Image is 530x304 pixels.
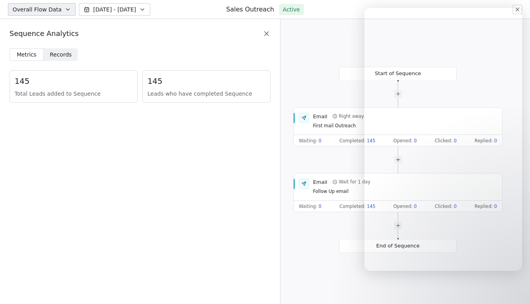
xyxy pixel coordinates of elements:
span: Sequence Analytics [9,28,78,39]
span: Overall Flow Data [13,6,62,13]
div: End of Sequence [339,239,457,253]
span: 0 [319,137,321,144]
span: [DATE] - [DATE] [93,6,136,13]
span: 145 [15,76,132,87]
span: Leads who have completed Sequence [147,90,265,98]
span: Records [50,51,72,59]
div: Email [313,178,327,185]
iframe: To enrich screen reader interactions, please activate Accessibility in Grammarly extension settings [364,8,522,271]
div: EmailWait for 1 dayFollow Up emailWaiting:0Completed:145Opened:0Clicked:0Replied:0 [293,173,502,212]
span: First mail Outreach [313,122,364,129]
button: [DATE] - [DATE] [79,3,150,16]
span: 145 [147,76,265,87]
span: Waiting : [299,137,317,144]
span: Waiting : [299,203,317,210]
span: Follow Up email [313,188,371,195]
button: Overall Flow Data [8,3,76,16]
div: Email [313,113,327,120]
span: Completed : [340,137,366,144]
iframe: Intercom live chat [503,277,522,296]
div: EmailRight awayFirst mail OutreachWaiting:0Completed:145Opened:0Clicked:0Replied:0 [293,108,502,146]
span: Completed : [340,203,366,210]
h1: Sales Outreach [226,5,274,14]
span: Total Leads added to Sequence [15,90,132,98]
span: Active [283,6,300,13]
span: 0 [319,203,321,210]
